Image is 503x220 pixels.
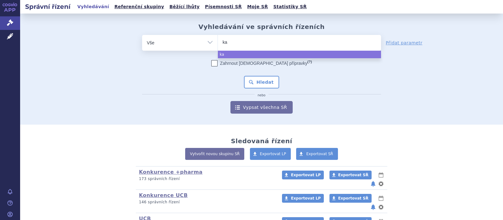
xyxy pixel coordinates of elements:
span: Exportovat SŘ [306,152,333,156]
a: Písemnosti SŘ [203,3,244,11]
h2: Vyhledávání ve správních řízeních [198,23,325,31]
span: Exportovat LP [291,173,321,177]
abbr: (?) [307,60,312,64]
a: Konkurence UCB [139,192,188,198]
label: Zahrnout [DEMOGRAPHIC_DATA] přípravky [211,60,312,66]
h2: Sledovaná řízení [231,137,292,145]
a: Exportovat LP [250,148,291,160]
i: nebo [255,93,269,97]
a: Exportovat SŘ [329,194,372,203]
button: lhůty [378,195,384,202]
a: Exportovat LP [282,194,324,203]
button: Hledat [244,76,279,88]
li: ka [218,51,381,58]
a: Vyhledávání [75,3,111,11]
button: nastavení [378,180,384,188]
button: notifikace [370,203,376,211]
h2: Správní řízení [20,2,75,11]
span: Exportovat SŘ [338,173,368,177]
span: Exportovat LP [260,152,286,156]
button: notifikace [370,180,376,188]
button: nastavení [378,203,384,211]
a: Konkurence +pharma [139,169,202,175]
a: Exportovat SŘ [329,171,372,179]
a: Referenční skupiny [113,3,166,11]
a: Statistiky SŘ [271,3,308,11]
a: Moje SŘ [245,3,270,11]
a: Přidat parametr [386,40,423,46]
p: 146 správních řízení [139,200,274,205]
p: 173 správních řízení [139,176,274,182]
span: Exportovat SŘ [338,196,368,200]
a: Vypsat všechna SŘ [230,101,293,114]
button: lhůty [378,171,384,179]
a: Exportovat SŘ [296,148,338,160]
a: Exportovat LP [282,171,324,179]
a: Běžící lhůty [168,3,202,11]
a: Vytvořit novou skupinu SŘ [185,148,244,160]
span: Exportovat LP [291,196,321,200]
